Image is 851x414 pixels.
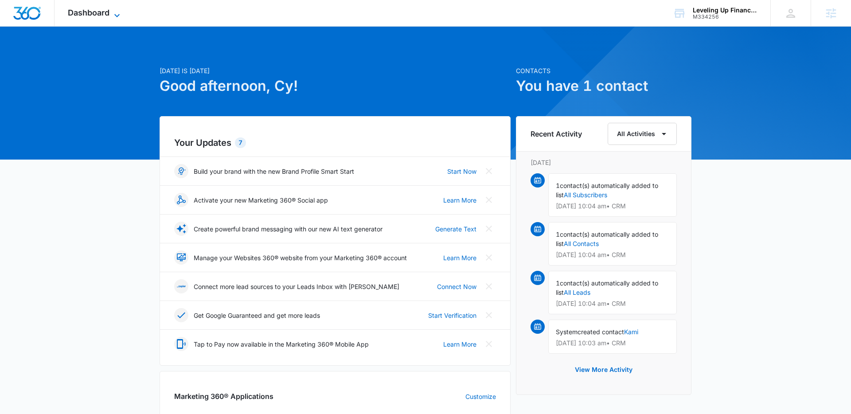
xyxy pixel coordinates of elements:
span: Dashboard [68,8,109,17]
span: 1 [556,182,560,189]
span: 1 [556,230,560,238]
h1: Good afternoon, Cy! [160,75,511,97]
p: Manage your Websites 360® website from your Marketing 360® account [194,253,407,262]
span: contact(s) automatically added to list [556,182,658,199]
h6: Recent Activity [531,129,582,139]
p: Tap to Pay now available in the Marketing 360® Mobile App [194,340,369,349]
p: [DATE] 10:04 am • CRM [556,252,669,258]
button: Close [482,279,496,293]
button: All Activities [608,123,677,145]
a: Learn More [443,340,476,349]
div: 7 [235,137,246,148]
span: System [556,328,578,336]
p: Activate your new Marketing 360® Social app [194,195,328,205]
p: [DATE] 10:04 am • CRM [556,301,669,307]
p: Connect more lead sources to your Leads Inbox with [PERSON_NAME] [194,282,399,291]
div: account name [693,7,757,14]
a: Connect Now [437,282,476,291]
a: Customize [465,392,496,401]
a: Learn More [443,253,476,262]
a: Generate Text [435,224,476,234]
span: 1 [556,279,560,287]
button: Close [482,308,496,322]
button: Close [482,337,496,351]
span: created contact [578,328,624,336]
p: [DATE] [531,158,677,167]
h1: You have 1 contact [516,75,691,97]
button: Close [482,222,496,236]
h2: Marketing 360® Applications [174,391,273,402]
p: Create powerful brand messaging with our new AI text generator [194,224,383,234]
a: All Contacts [564,240,599,247]
button: View More Activity [566,359,641,380]
a: Learn More [443,195,476,205]
a: Start Now [447,167,476,176]
h2: Your Updates [174,136,496,149]
a: All Leads [564,289,590,296]
a: Start Verification [428,311,476,320]
p: Get Google Guaranteed and get more leads [194,311,320,320]
span: contact(s) automatically added to list [556,279,658,296]
button: Close [482,250,496,265]
p: Contacts [516,66,691,75]
p: [DATE] 10:04 am • CRM [556,203,669,209]
p: [DATE] 10:03 am • CRM [556,340,669,346]
span: contact(s) automatically added to list [556,230,658,247]
p: Build your brand with the new Brand Profile Smart Start [194,167,354,176]
a: Kami [624,328,638,336]
a: All Subscribers [564,191,607,199]
div: account id [693,14,757,20]
p: [DATE] is [DATE] [160,66,511,75]
button: Close [482,164,496,178]
button: Close [482,193,496,207]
